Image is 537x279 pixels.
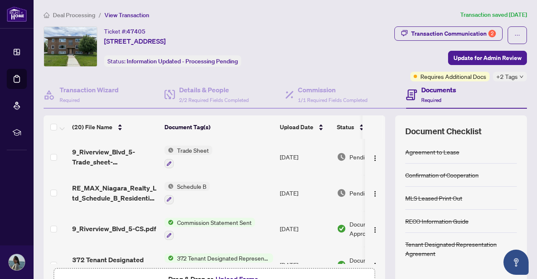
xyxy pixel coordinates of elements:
[104,26,146,36] div: Ticket #:
[368,186,382,200] button: Logo
[179,97,249,103] span: 2/2 Required Fields Completed
[104,36,166,46] span: [STREET_ADDRESS]
[99,10,101,20] li: /
[337,152,346,162] img: Document Status
[349,256,401,274] span: Document Approved
[53,11,95,19] span: Deal Processing
[72,183,158,203] span: RE_MAX_Niagara_Realty_Ltd_Schedule_B_Residential_For_Leasepdf_[DATE] 21_51_35pdf_[DATE] 21_54_31.pdf
[72,224,156,234] span: 9_Riverview_Blvd_5-CS.pdf
[298,97,368,103] span: 1/1 Required Fields Completed
[349,152,391,162] span: Pending Review
[276,211,334,247] td: [DATE]
[280,123,313,132] span: Upload Date
[60,85,119,95] h4: Transaction Wizard
[448,51,527,65] button: Update for Admin Review
[503,250,529,275] button: Open asap
[405,216,469,226] div: RECO Information Guide
[405,240,517,258] div: Tenant Designated Representation Agreement
[174,146,212,155] span: Trade Sheet
[454,51,521,65] span: Update for Admin Review
[337,260,346,269] img: Document Status
[298,85,368,95] h4: Commission
[164,182,210,204] button: Status IconSchedule B
[405,170,479,180] div: Confirmation of Cooperation
[349,188,391,198] span: Pending Review
[488,30,496,37] div: 2
[72,147,158,167] span: 9_Riverview_Blvd_5-Trade_sheet-Rabia_to_review.pdf
[164,146,174,155] img: Status Icon
[164,182,174,191] img: Status Icon
[394,26,503,41] button: Transaction Communication2
[127,28,146,35] span: 47405
[127,57,238,65] span: Information Updated - Processing Pending
[276,139,334,175] td: [DATE]
[405,147,459,156] div: Agreement to Lease
[44,27,97,66] img: IMG-X12295580_1.jpg
[69,115,161,139] th: (20) File Name
[174,253,273,263] span: 372 Tenant Designated Representation Agreement - Authority for Lease or Purchase
[161,115,276,139] th: Document Tag(s)
[514,32,520,38] span: ellipsis
[337,123,354,132] span: Status
[411,27,496,40] div: Transaction Communication
[372,155,378,162] img: Logo
[276,175,334,211] td: [DATE]
[405,193,462,203] div: MLS Leased Print Out
[164,218,174,227] img: Status Icon
[104,55,241,67] div: Status:
[460,10,527,20] article: Transaction saved [DATE]
[44,12,50,18] span: home
[372,190,378,197] img: Logo
[179,85,249,95] h4: Details & People
[276,115,334,139] th: Upload Date
[72,123,112,132] span: (20) File Name
[104,11,149,19] span: View Transaction
[174,218,255,227] span: Commission Statement Sent
[9,254,25,270] img: Profile Icon
[164,218,255,240] button: Status IconCommission Statement Sent
[519,75,524,79] span: down
[164,253,174,263] img: Status Icon
[337,224,346,233] img: Document Status
[372,227,378,233] img: Logo
[174,182,210,191] span: Schedule B
[496,72,518,81] span: +2 Tags
[420,72,486,81] span: Requires Additional Docs
[421,97,441,103] span: Required
[368,222,382,235] button: Logo
[7,6,27,22] img: logo
[372,262,378,269] img: Logo
[405,125,482,137] span: Document Checklist
[164,253,273,276] button: Status Icon372 Tenant Designated Representation Agreement - Authority for Lease or Purchase
[368,150,382,164] button: Logo
[421,85,456,95] h4: Documents
[368,258,382,271] button: Logo
[337,188,346,198] img: Document Status
[334,115,405,139] th: Status
[164,146,212,168] button: Status IconTrade Sheet
[349,219,401,238] span: Document Approved
[60,97,80,103] span: Required
[72,255,158,275] span: 372 Tenant Designated Representation Agreement - PropTx-OREA_[DATE] 17_04_24pdf_[DATE] 17_07_42.pdf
